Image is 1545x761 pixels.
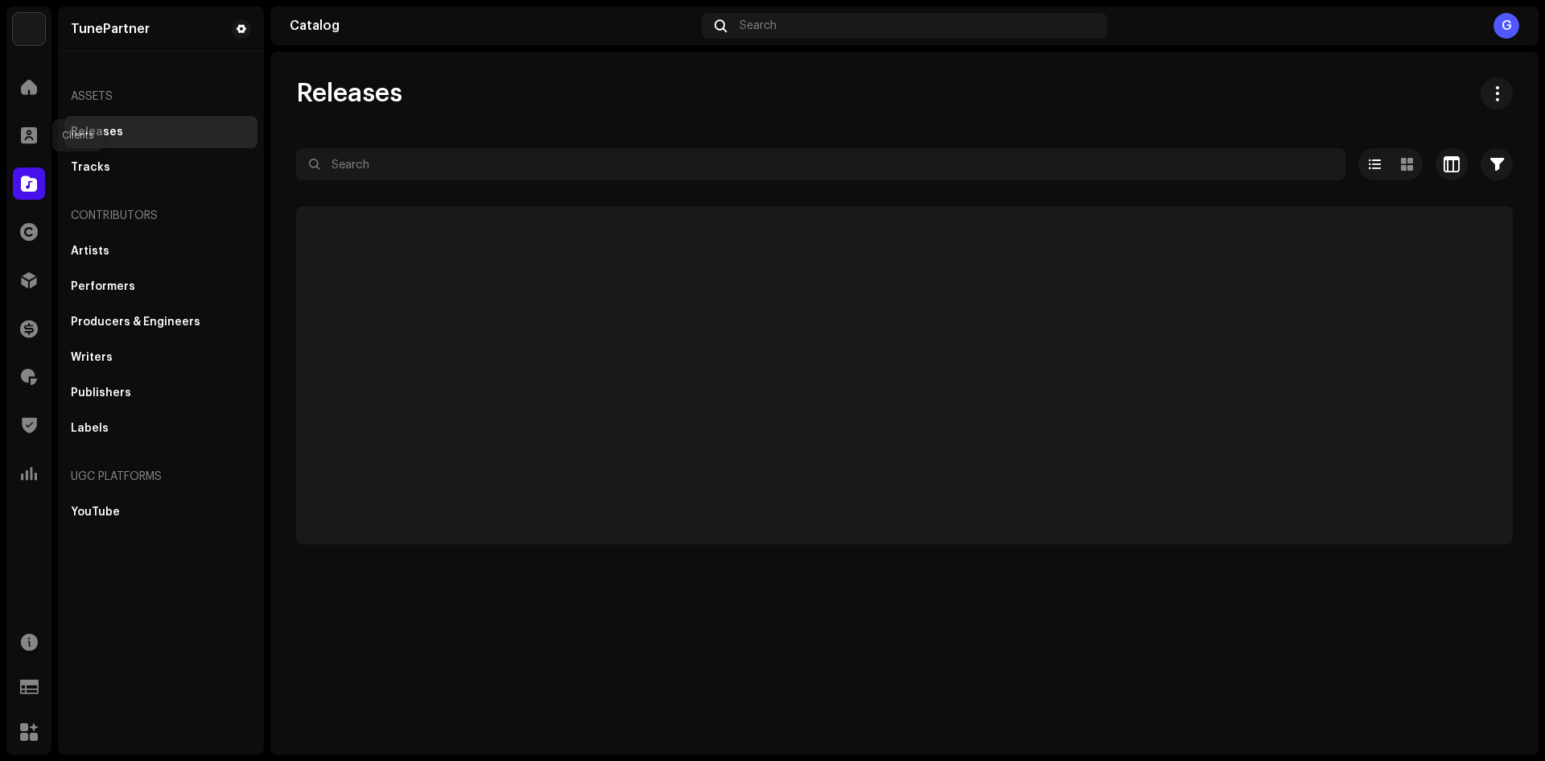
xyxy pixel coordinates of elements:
span: Releases [296,77,402,110]
re-a-nav-header: UGC Platforms [64,457,257,496]
re-a-nav-header: Contributors [64,196,257,235]
re-m-nav-item: Labels [64,412,257,445]
re-m-nav-item: Performers [64,271,257,303]
input: Search [296,148,1345,180]
div: Publishers [71,387,131,399]
div: Tracks [71,161,110,174]
re-m-nav-item: Releases [64,116,257,148]
re-a-nav-header: Assets [64,77,257,116]
div: Releases [71,126,123,139]
div: Artists [71,245,109,258]
div: Writers [71,351,113,364]
re-m-nav-item: YouTube [64,496,257,528]
img: bb549e82-3f54-41b5-8d74-ce06bd45c366 [13,13,45,45]
div: Producers & Engineers [71,316,200,329]
re-m-nav-item: Producers & Engineers [64,306,257,338]
re-m-nav-item: Publishers [64,377,257,409]
re-m-nav-item: Tracks [64,151,257,184]
re-m-nav-item: Writers [64,341,257,374]
div: Performers [71,280,135,293]
div: G [1493,13,1519,39]
div: Labels [71,422,109,435]
div: YouTube [71,506,120,519]
div: Catalog [290,19,695,32]
re-m-nav-item: Artists [64,235,257,267]
span: Search [740,19,777,32]
div: TunePartner [71,23,150,35]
